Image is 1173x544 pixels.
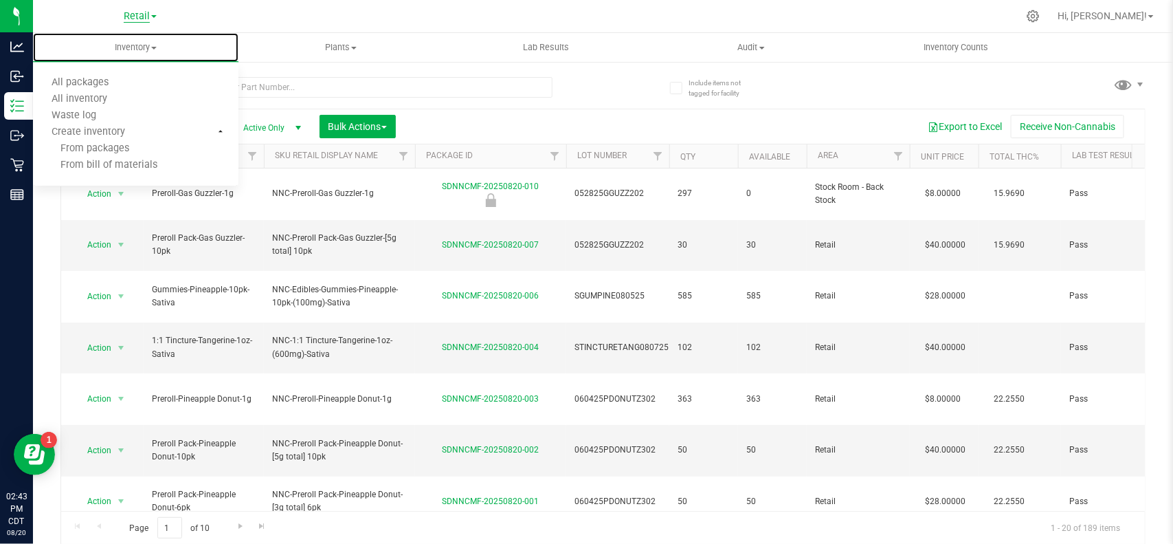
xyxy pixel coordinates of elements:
span: Action [75,338,112,358]
a: SDNNCMF-20250820-002 [443,445,539,455]
span: NNC-Preroll Pack-Gas Guzzler-[5g total] 10pk [272,232,407,258]
span: NNC-Edibles-Gummies-Pineapple-10pk-(100mg)-Sativa [272,283,407,309]
a: Filter [544,144,566,168]
span: select [113,441,130,460]
span: Retail [124,10,150,23]
span: 22.2550 [987,440,1031,460]
p: 02:43 PM CDT [6,490,27,527]
inline-svg: Inbound [10,69,24,83]
span: 50 [746,444,798,457]
span: 50 [678,495,730,508]
span: All packages [33,77,127,89]
span: NNC-Preroll Pack-Pineapple Donut-[3g total] 6pk [272,488,407,514]
span: Action [75,287,112,306]
span: NNC-Preroll-Gas Guzzler-1g [272,187,407,200]
span: Pass [1069,341,1156,354]
span: Plants [239,41,443,54]
a: Filter [241,144,264,168]
span: 585 [746,290,798,303]
span: Pass [1069,290,1156,303]
span: 102 [746,341,798,354]
inline-svg: Inventory [10,99,24,113]
a: Plants [238,33,444,62]
a: Go to the next page [230,517,250,536]
span: Gummies-Pineapple-10pk-Sativa [152,283,256,309]
a: Lab Test Result [1072,151,1137,160]
span: Action [75,441,112,460]
span: Stock Room - Back Stock [815,181,902,207]
a: SDNNCMF-20250820-007 [443,240,539,250]
span: $40.00000 [918,235,972,255]
span: Audit [649,41,853,54]
span: 363 [678,393,730,406]
a: Lot Number [577,151,627,160]
span: Waste log [33,110,115,122]
span: Pass [1069,239,1156,252]
span: Action [75,389,112,409]
span: 15.9690 [987,235,1031,255]
span: Retail [815,341,902,354]
span: 363 [746,393,798,406]
span: 585 [678,290,730,303]
span: 22.2550 [987,389,1031,409]
span: Hi, [PERSON_NAME]! [1058,10,1147,21]
span: From bill of materials [33,160,157,171]
a: SDNNCMF-20250820-001 [443,497,539,506]
span: 297 [678,187,730,200]
span: select [113,184,130,204]
span: 22.2550 [987,492,1031,512]
p: 08/20 [6,527,27,538]
button: Bulk Actions [320,115,396,138]
span: Preroll-Gas Guzzler-1g [152,187,256,200]
span: Action [75,235,112,254]
span: Page of 10 [118,517,221,538]
span: Inventory Counts [906,41,1007,54]
span: 1:1 Tincture-Tangerine-1oz-Sativa [152,334,256,360]
span: 052825GGUZZ202 [574,187,661,200]
a: SKU Retail Display Name [275,151,378,160]
span: Preroll-Pineapple Donut-1g [152,393,256,406]
span: SGUMPINE080525 [574,290,661,303]
input: 1 [157,517,182,538]
a: SDNNCMF-20250820-010 [443,182,539,191]
div: Manage settings [1025,10,1042,23]
span: $28.00000 [918,492,972,512]
span: 30 [746,239,798,252]
a: Unit Price [921,152,964,162]
span: 060425PDONUTZ302 [574,393,661,406]
span: $8.00000 [918,389,968,409]
span: 102 [678,341,730,354]
a: Filter [647,144,669,168]
a: Package ID [426,151,473,160]
iframe: Resource center unread badge [41,432,57,448]
span: Retail [815,290,902,303]
a: Area [818,151,838,160]
span: Pass [1069,495,1156,508]
a: Lab Results [443,33,649,62]
a: Available [749,152,790,162]
span: 0 [746,187,798,200]
span: STINCTURETANG080725 [574,341,669,354]
span: 50 [746,495,798,508]
span: From packages [33,143,129,155]
a: Qty [680,152,695,162]
span: Retail [815,495,902,508]
input: Search Package ID, Item Name, SKU, Lot or Part Number... [60,77,552,98]
a: Go to the last page [252,517,272,536]
span: Preroll Pack-Gas Guzzler-10pk [152,232,256,258]
span: NNC-Preroll Pack-Pineapple Donut-[5g total] 10pk [272,437,407,464]
a: Inventory All packages All inventory Waste log Create inventory From packages From bill of materials [33,33,238,62]
span: Preroll Pack-Pineapple Donut-6pk [152,488,256,514]
span: NNC-Preroll-Pineapple Donut-1g [272,393,407,406]
span: Retail [815,444,902,457]
span: $8.00000 [918,184,968,204]
button: Export to Excel [919,115,1011,138]
span: select [113,235,130,254]
span: NNC-1:1 Tincture-Tangerine-1oz-(600mg)-Sativa [272,334,407,360]
inline-svg: Analytics [10,40,24,54]
a: Filter [887,144,910,168]
iframe: Resource center [14,434,55,475]
a: SDNNCMF-20250820-003 [443,394,539,404]
span: All inventory [33,94,126,105]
